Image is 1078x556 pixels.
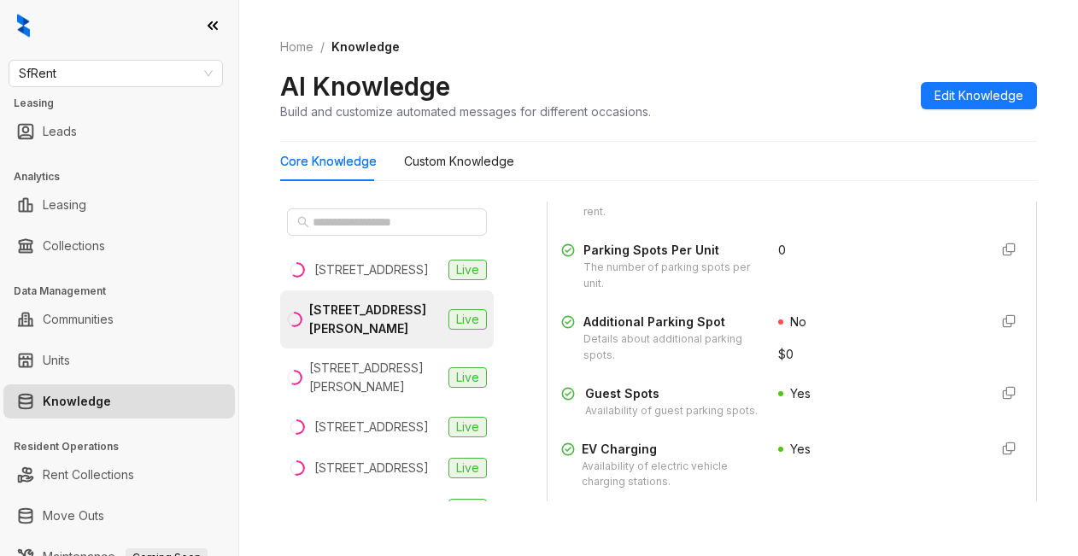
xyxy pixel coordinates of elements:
[582,459,758,491] div: Availability of electric vehicle charging stations.
[280,102,651,120] div: Build and customize automated messages for different occasions.
[43,343,70,377] a: Units
[14,169,238,184] h3: Analytics
[583,260,758,292] div: The number of parking spots per unit.
[3,343,235,377] li: Units
[583,188,758,220] div: Indicates if parking is included in rent.
[43,302,114,337] a: Communities
[778,345,794,364] span: $ 0
[790,314,806,329] span: No
[790,442,811,456] span: Yes
[314,260,429,279] div: [STREET_ADDRESS]
[43,188,86,222] a: Leasing
[3,384,235,418] li: Knowledge
[3,499,235,533] li: Move Outs
[14,284,238,299] h3: Data Management
[277,38,317,56] a: Home
[14,439,238,454] h3: Resident Operations
[19,61,213,86] span: SfRent
[583,331,758,364] div: Details about additional parking spots.
[790,386,811,401] span: Yes
[43,458,134,492] a: Rent Collections
[585,403,758,419] div: Availability of guest parking spots.
[309,301,442,338] div: [STREET_ADDRESS][PERSON_NAME]
[404,152,514,171] div: Custom Knowledge
[297,216,309,228] span: search
[314,459,429,477] div: [STREET_ADDRESS]
[585,384,758,403] div: Guest Spots
[448,458,487,478] span: Live
[280,152,377,171] div: Core Knowledge
[14,96,238,111] h3: Leasing
[3,114,235,149] li: Leads
[448,417,487,437] span: Live
[448,309,487,330] span: Live
[280,70,450,102] h2: AI Knowledge
[43,384,111,418] a: Knowledge
[448,260,487,280] span: Live
[17,14,30,38] img: logo
[934,86,1023,105] span: Edit Knowledge
[583,241,758,260] div: Parking Spots Per Unit
[309,359,442,396] div: [STREET_ADDRESS][PERSON_NAME]
[583,313,758,331] div: Additional Parking Spot
[448,367,487,388] span: Live
[778,241,975,260] div: 0
[582,440,758,459] div: EV Charging
[921,82,1037,109] button: Edit Knowledge
[320,38,325,56] li: /
[3,302,235,337] li: Communities
[3,229,235,263] li: Collections
[314,418,429,436] div: [STREET_ADDRESS]
[43,229,105,263] a: Collections
[448,499,487,519] span: Live
[43,114,77,149] a: Leads
[314,500,429,518] div: [STREET_ADDRESS]
[3,188,235,222] li: Leasing
[3,458,235,492] li: Rent Collections
[43,499,104,533] a: Move Outs
[331,39,400,54] span: Knowledge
